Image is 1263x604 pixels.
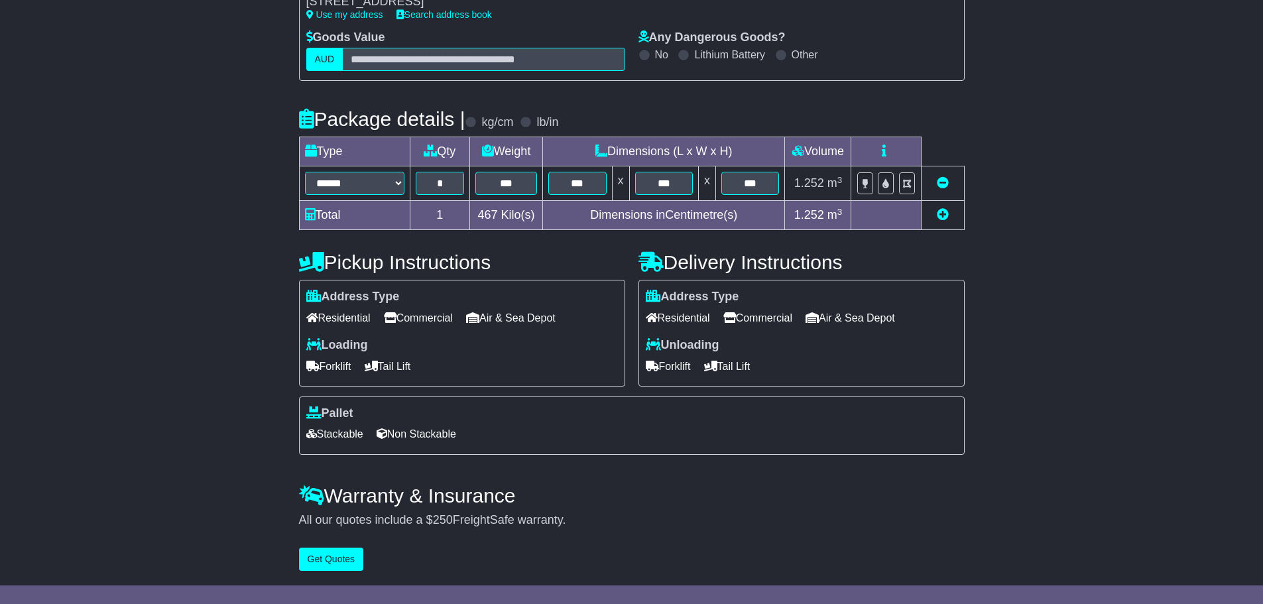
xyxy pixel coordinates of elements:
label: Other [792,48,818,61]
td: Kilo(s) [470,201,543,230]
span: Residential [306,308,371,328]
span: Air & Sea Depot [466,308,556,328]
span: Commercial [723,308,792,328]
label: Goods Value [306,30,385,45]
span: m [827,176,843,190]
td: Dimensions in Centimetre(s) [543,201,785,230]
span: Stackable [306,424,363,444]
button: Get Quotes [299,548,364,571]
span: 1.252 [794,208,824,221]
h4: Package details | [299,108,465,130]
td: Weight [470,137,543,166]
sup: 3 [837,207,843,217]
label: No [655,48,668,61]
a: Remove this item [937,176,949,190]
label: AUD [306,48,343,71]
span: Forklift [646,356,691,377]
h4: Pickup Instructions [299,251,625,273]
span: 1.252 [794,176,824,190]
span: Residential [646,308,710,328]
label: kg/cm [481,115,513,130]
label: Address Type [306,290,400,304]
h4: Delivery Instructions [638,251,965,273]
span: Non Stackable [377,424,456,444]
span: 467 [478,208,498,221]
label: Loading [306,338,368,353]
label: lb/in [536,115,558,130]
h4: Warranty & Insurance [299,485,965,507]
td: Type [299,137,410,166]
td: Volume [785,137,851,166]
td: Total [299,201,410,230]
td: x [698,166,715,201]
td: x [612,166,629,201]
label: Unloading [646,338,719,353]
td: Dimensions (L x W x H) [543,137,785,166]
div: All our quotes include a $ FreightSafe warranty. [299,513,965,528]
label: Address Type [646,290,739,304]
span: Tail Lift [365,356,411,377]
a: Use my address [306,9,383,20]
label: Pallet [306,406,353,421]
label: Lithium Battery [694,48,765,61]
td: 1 [410,201,470,230]
label: Any Dangerous Goods? [638,30,786,45]
span: Tail Lift [704,356,751,377]
span: m [827,208,843,221]
span: 250 [433,513,453,526]
sup: 3 [837,175,843,185]
a: Search address book [396,9,492,20]
span: Air & Sea Depot [806,308,895,328]
td: Qty [410,137,470,166]
span: Forklift [306,356,351,377]
a: Add new item [937,208,949,221]
span: Commercial [384,308,453,328]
